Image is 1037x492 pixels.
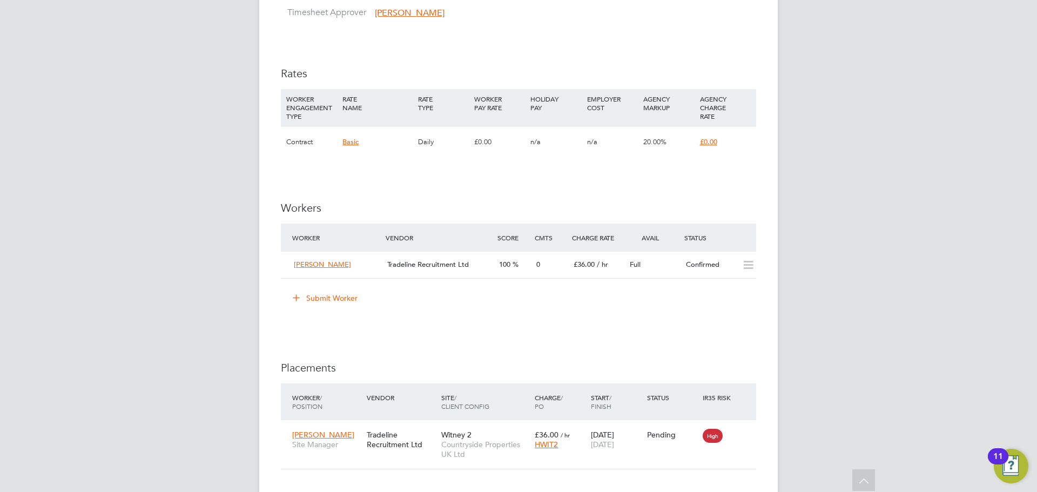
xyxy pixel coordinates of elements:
div: Status [682,228,756,247]
span: [PERSON_NAME] [294,260,351,269]
span: [DATE] [591,440,614,449]
div: EMPLOYER COST [584,89,641,117]
div: WORKER ENGAGEMENT TYPE [284,89,340,126]
span: / hr [561,431,570,439]
div: Contract [284,126,340,158]
div: [DATE] [588,424,644,455]
h3: Rates [281,66,756,80]
span: 20.00% [643,137,666,146]
div: 11 [993,456,1003,470]
span: Witney 2 [441,430,472,440]
span: Full [630,260,641,269]
div: Charge Rate [569,228,625,247]
label: Timesheet Approver [281,7,366,18]
span: £36.00 [535,430,558,440]
div: Pending [647,430,698,440]
div: Daily [415,126,472,158]
span: n/a [587,137,597,146]
span: Countryside Properties UK Ltd [441,440,529,459]
span: £36.00 [574,260,595,269]
div: Status [644,388,701,407]
div: Start [588,388,644,416]
button: Open Resource Center, 11 new notifications [994,449,1028,483]
h3: Workers [281,201,756,215]
span: Basic [342,137,359,146]
span: [PERSON_NAME] [375,8,445,18]
span: High [703,429,723,443]
span: / Finish [591,393,611,410]
div: Worker [289,228,383,247]
span: n/a [530,137,541,146]
span: 0 [536,260,540,269]
div: Site [439,388,532,416]
div: Score [495,228,532,247]
div: WORKER PAY RATE [472,89,528,117]
button: Submit Worker [285,289,366,307]
div: RATE TYPE [415,89,472,117]
div: Vendor [383,228,495,247]
h3: Placements [281,361,756,375]
div: Worker [289,388,364,416]
span: [PERSON_NAME] [292,430,354,440]
span: / PO [535,393,563,410]
div: RATE NAME [340,89,415,117]
div: IR35 Risk [700,388,737,407]
div: Avail [625,228,682,247]
div: Vendor [364,388,439,407]
div: Tradeline Recruitment Ltd [364,424,439,455]
span: £0.00 [700,137,717,146]
span: Site Manager [292,440,361,449]
div: Charge [532,388,588,416]
span: 100 [499,260,510,269]
div: AGENCY MARKUP [641,89,697,117]
span: HWIT2 [535,440,558,449]
div: Confirmed [682,256,738,274]
div: Cmts [532,228,569,247]
div: AGENCY CHARGE RATE [697,89,753,126]
span: / Client Config [441,393,489,410]
span: / Position [292,393,322,410]
span: Tradeline Recruitment Ltd [387,260,469,269]
div: £0.00 [472,126,528,158]
div: HOLIDAY PAY [528,89,584,117]
a: [PERSON_NAME]Site ManagerTradeline Recruitment LtdWitney 2Countryside Properties UK Ltd£36.00 / h... [289,424,756,433]
span: / hr [597,260,608,269]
